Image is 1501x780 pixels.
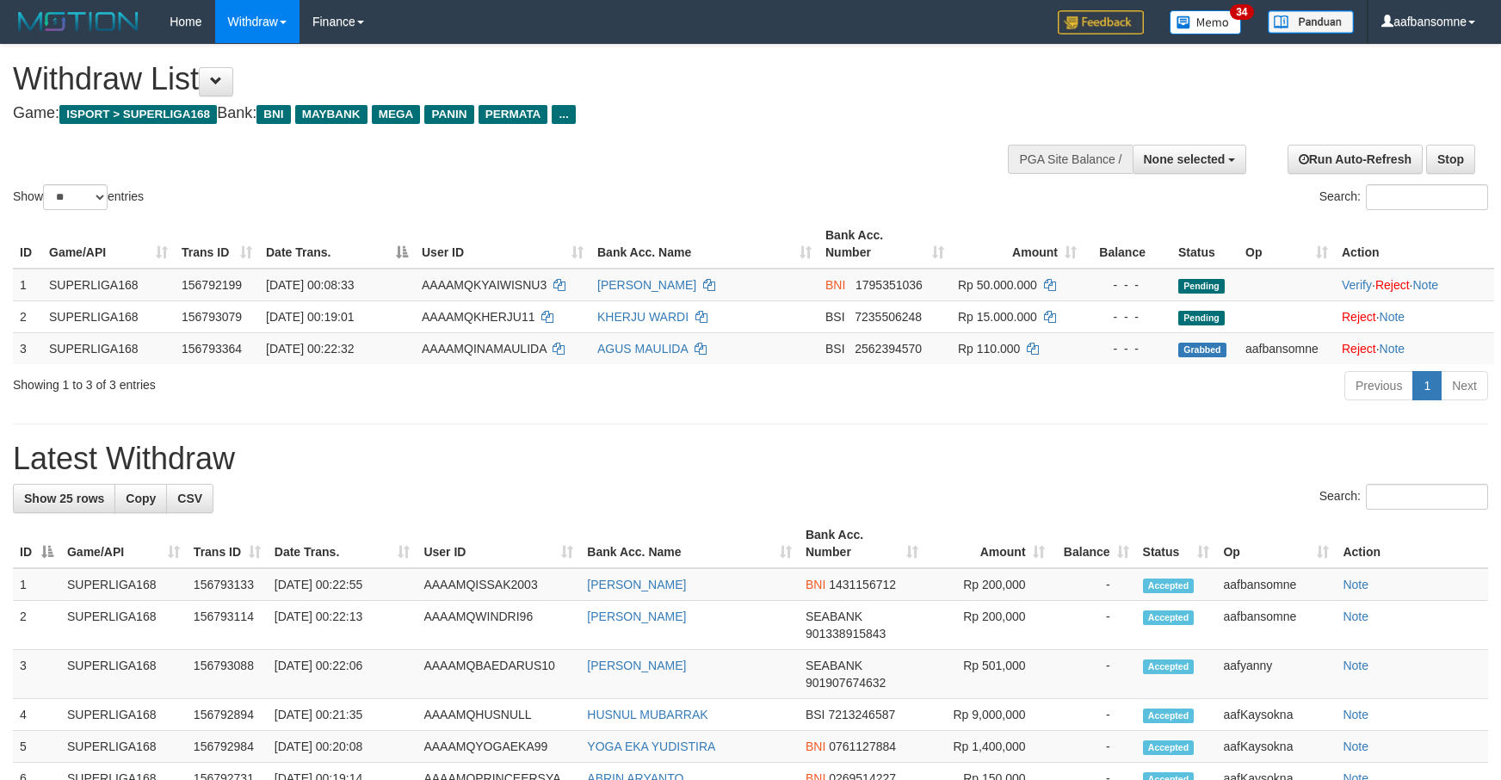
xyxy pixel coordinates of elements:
[13,9,144,34] img: MOTION_logo.png
[13,519,60,568] th: ID: activate to sort column descending
[1170,10,1242,34] img: Button%20Memo.svg
[268,731,417,763] td: [DATE] 00:20:08
[126,492,156,505] span: Copy
[24,492,104,505] span: Show 25 rows
[59,105,217,124] span: ISPORT > SUPERLIGA168
[587,578,686,591] a: [PERSON_NAME]
[806,627,886,641] span: Copy 901338915843 to clipboard
[1343,578,1368,591] a: Note
[187,650,268,699] td: 156793088
[1268,10,1354,34] img: panduan.png
[1008,145,1132,174] div: PGA Site Balance /
[1344,371,1413,400] a: Previous
[295,105,368,124] span: MAYBANK
[13,220,42,269] th: ID
[166,484,213,513] a: CSV
[13,369,613,393] div: Showing 1 to 3 of 3 entries
[1171,220,1238,269] th: Status
[13,601,60,650] td: 2
[1133,145,1247,174] button: None selected
[1216,731,1336,763] td: aafKaysokna
[1335,220,1494,269] th: Action
[806,676,886,690] span: Copy 901907674632 to clipboard
[256,105,290,124] span: BNI
[42,269,175,301] td: SUPERLIGA168
[597,310,689,324] a: KHERJU WARDI
[1426,145,1475,174] a: Stop
[1342,278,1372,292] a: Verify
[587,708,707,721] a: HUSNUL MUBARRAK
[1178,279,1225,294] span: Pending
[42,300,175,332] td: SUPERLIGA168
[1052,650,1136,699] td: -
[60,519,187,568] th: Game/API: activate to sort column ascending
[1052,601,1136,650] td: -
[372,105,421,124] span: MEGA
[13,442,1488,476] h1: Latest Withdraw
[1366,484,1488,510] input: Search:
[268,519,417,568] th: Date Trans.: activate to sort column ascending
[479,105,548,124] span: PERMATA
[1441,371,1488,400] a: Next
[182,278,242,292] span: 156792199
[13,184,144,210] label: Show entries
[1319,484,1488,510] label: Search:
[580,519,799,568] th: Bank Acc. Name: activate to sort column ascending
[829,740,896,753] span: Copy 0761127884 to clipboard
[43,184,108,210] select: Showentries
[1178,343,1226,357] span: Grabbed
[1343,740,1368,753] a: Note
[177,492,202,505] span: CSV
[597,278,696,292] a: [PERSON_NAME]
[268,568,417,601] td: [DATE] 00:22:55
[114,484,167,513] a: Copy
[925,568,1052,601] td: Rp 200,000
[13,300,42,332] td: 2
[1216,519,1336,568] th: Op: activate to sort column ascending
[422,278,547,292] span: AAAAMQKYAIWISNU3
[552,105,575,124] span: ...
[856,278,923,292] span: Copy 1795351036 to clipboard
[925,699,1052,731] td: Rp 9,000,000
[1136,519,1217,568] th: Status: activate to sort column ascending
[42,332,175,364] td: SUPERLIGA168
[806,708,825,721] span: BSI
[1375,278,1410,292] a: Reject
[1052,568,1136,601] td: -
[187,601,268,650] td: 156793114
[13,731,60,763] td: 5
[422,310,534,324] span: AAAAMQKHERJU11
[60,731,187,763] td: SUPERLIGA168
[266,342,354,356] span: [DATE] 00:22:32
[266,278,354,292] span: [DATE] 00:08:33
[597,342,688,356] a: AGUS MAULIDA
[925,601,1052,650] td: Rp 200,000
[1058,10,1144,34] img: Feedback.jpg
[417,568,580,601] td: AAAAMQISSAK2003
[13,484,115,513] a: Show 25 rows
[587,659,686,672] a: [PERSON_NAME]
[175,220,259,269] th: Trans ID: activate to sort column ascending
[1143,610,1195,625] span: Accepted
[1343,708,1368,721] a: Note
[1052,519,1136,568] th: Balance: activate to sort column ascending
[587,610,686,623] a: [PERSON_NAME]
[1216,699,1336,731] td: aafKaysokna
[1412,278,1438,292] a: Note
[1230,4,1253,20] span: 34
[415,220,590,269] th: User ID: activate to sort column ascending
[60,568,187,601] td: SUPERLIGA168
[925,519,1052,568] th: Amount: activate to sort column ascending
[187,568,268,601] td: 156793133
[1090,340,1164,357] div: - - -
[1144,152,1226,166] span: None selected
[60,650,187,699] td: SUPERLIGA168
[1143,579,1195,593] span: Accepted
[951,220,1084,269] th: Amount: activate to sort column ascending
[1380,342,1405,356] a: Note
[958,310,1037,324] span: Rp 15.000.000
[42,220,175,269] th: Game/API: activate to sort column ascending
[818,220,951,269] th: Bank Acc. Number: activate to sort column ascending
[13,699,60,731] td: 4
[266,310,354,324] span: [DATE] 00:19:01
